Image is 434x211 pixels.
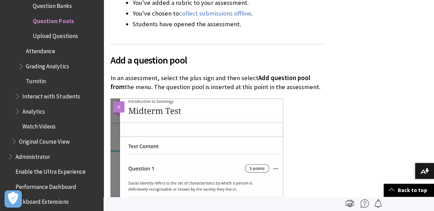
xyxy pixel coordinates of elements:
[346,199,354,208] img: Print
[22,121,56,130] span: Watch Videos
[110,73,325,91] p: In an assessment, select the plus sign and then select the menu. The question pool is inserted at...
[33,30,78,40] span: Upload Questions
[12,196,68,205] span: Blackboard Extensions
[19,136,69,145] span: Original Course View
[26,45,55,55] span: Attendance
[16,166,85,175] span: Enable the Ultra Experience
[133,9,325,18] li: You've chosen to .
[33,15,74,25] span: Question Pools
[16,151,50,160] span: Administrator
[360,199,369,208] img: More help
[16,181,76,190] span: Performance Dashboard
[4,190,22,208] button: Abrir preferencias
[179,9,251,18] a: collect submissions offline
[133,19,325,29] li: Students have opened the assessment.
[110,52,325,67] span: Add a question pool
[384,184,434,196] a: Back to top
[374,199,382,208] img: Follow this page
[26,60,69,70] span: Grading Analytics
[26,76,46,85] span: Turnitin
[22,90,80,100] span: Interact with Students
[22,106,45,115] span: Analytics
